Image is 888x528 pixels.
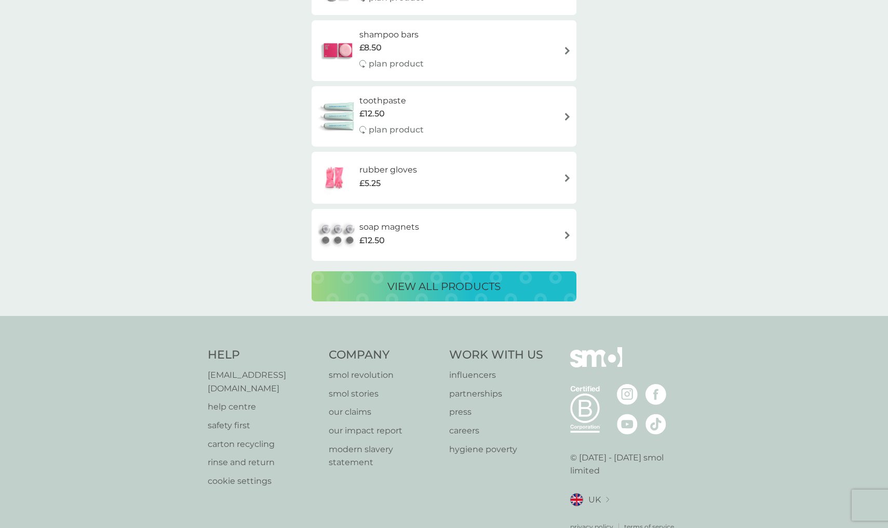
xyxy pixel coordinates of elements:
[563,231,571,239] img: arrow right
[563,47,571,55] img: arrow right
[312,271,576,301] button: view all products
[449,405,543,419] a: press
[329,347,439,363] h4: Company
[387,278,501,295] p: view all products
[208,474,318,488] a: cookie settings
[208,438,318,451] a: carton recycling
[645,384,666,405] img: visit the smol Facebook page
[617,414,638,434] img: visit the smol Youtube page
[359,177,381,190] span: £5.25
[449,347,543,363] h4: Work With Us
[329,387,439,401] a: smol stories
[588,493,601,507] span: UK
[359,94,424,108] h6: toothpaste
[317,98,359,135] img: toothpaste
[359,41,382,55] span: £8.50
[329,405,439,419] a: our claims
[208,419,318,432] a: safety first
[449,387,543,401] a: partnerships
[317,32,359,69] img: shampoo bars
[208,347,318,363] h4: Help
[570,493,583,506] img: UK flag
[359,163,417,177] h6: rubber gloves
[449,443,543,456] a: hygiene poverty
[570,451,681,478] p: © [DATE] - [DATE] smol limited
[208,456,318,469] a: rinse and return
[359,220,419,234] h6: soap magnets
[563,113,571,121] img: arrow right
[570,347,622,382] img: smol
[359,234,385,247] span: £12.50
[317,217,359,253] img: soap magnets
[369,57,424,71] p: plan product
[329,424,439,438] a: our impact report
[617,384,638,405] img: visit the smol Instagram page
[317,160,353,196] img: rubber gloves
[329,443,439,469] a: modern slavery statement
[563,174,571,182] img: arrow right
[606,497,609,503] img: select a new location
[449,424,543,438] a: careers
[208,368,318,395] a: [EMAIL_ADDRESS][DOMAIN_NAME]
[369,123,424,137] p: plan product
[645,414,666,434] img: visit the smol Tiktok page
[208,400,318,414] a: help centre
[359,107,385,121] span: £12.50
[449,368,543,382] a: influencers
[329,368,439,382] a: smol revolution
[359,28,424,42] h6: shampoo bars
